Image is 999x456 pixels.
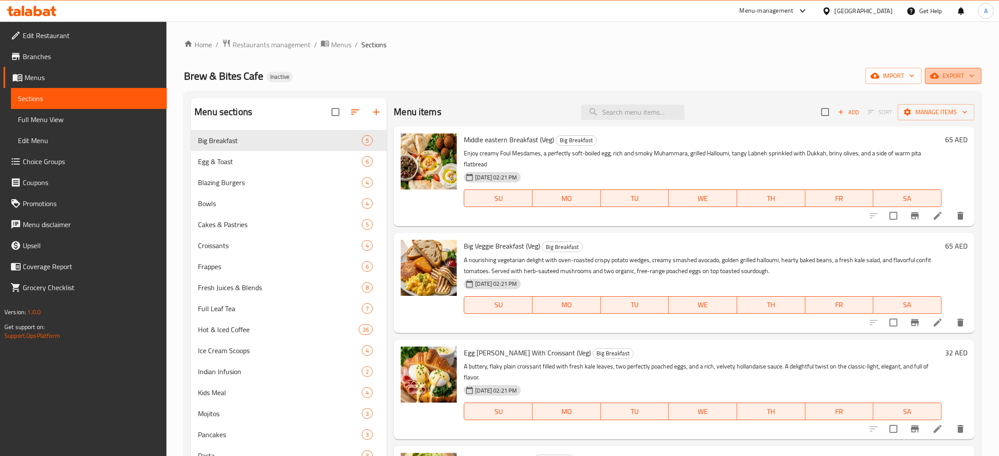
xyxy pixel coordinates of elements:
[267,72,293,82] div: Inactive
[877,405,938,418] span: SA
[198,408,362,419] span: Mojitos
[198,429,362,440] span: Pancakes
[267,73,293,81] span: Inactive
[737,403,805,420] button: TH
[362,135,373,146] div: items
[198,282,362,293] span: Fresh Juices & Blends
[741,192,802,205] span: TH
[873,403,942,420] button: SA
[834,105,862,119] span: Add item
[23,30,160,41] span: Edit Restaurant
[805,296,874,314] button: FR
[672,298,734,311] span: WE
[191,193,387,214] div: Bowls4
[198,387,362,398] span: Kids Meal
[464,296,533,314] button: SU
[198,156,362,167] span: Egg & Toast
[362,347,372,355] span: 4
[362,345,373,356] div: items
[401,240,457,296] img: Big Veggie Breakfast (Veg)
[362,179,372,187] span: 4
[194,105,252,119] h2: Menu sections
[362,366,373,377] div: items
[198,345,362,356] div: Ice Cream Scoops
[809,192,870,205] span: FR
[361,39,386,50] span: Sections
[198,366,362,377] div: Indian Infusion
[873,296,942,314] button: SA
[464,239,540,253] span: Big Veggie Breakfast (Veg)
[321,39,351,50] a: Menus
[604,298,666,311] span: TU
[362,156,373,167] div: items
[884,420,903,438] span: Select to update
[198,324,359,335] span: Hot & Iced Coffee
[4,214,167,235] a: Menu disclaimer
[191,214,387,235] div: Cakes & Pastries5
[198,261,362,272] div: Frappes
[468,405,529,418] span: SU
[593,348,633,358] span: Big Breakfast
[536,298,597,311] span: MO
[464,403,533,420] button: SU
[669,189,737,207] button: WE
[741,298,802,311] span: TH
[362,389,372,397] span: 4
[468,192,529,205] span: SU
[198,219,362,230] div: Cakes & Pastries
[362,303,373,314] div: items
[877,298,938,311] span: SA
[472,173,520,182] span: [DATE] 02:21 PM
[362,408,373,419] div: items
[4,67,167,88] a: Menus
[4,172,167,193] a: Coupons
[542,242,582,252] span: Big Breakfast
[23,282,160,293] span: Grocery Checklist
[472,280,520,288] span: [DATE] 02:21 PM
[737,296,805,314] button: TH
[362,137,372,145] span: 5
[23,219,160,230] span: Menu disclaimer
[222,39,311,50] a: Restaurants management
[362,282,373,293] div: items
[533,296,601,314] button: MO
[191,172,387,193] div: Blazing Burgers4
[904,205,925,226] button: Branch-specific-item
[536,192,597,205] span: MO
[4,151,167,172] a: Choice Groups
[672,192,734,205] span: WE
[25,72,160,83] span: Menus
[464,361,942,383] p: A buttery, flaky plain croissant filled with fresh kale leaves, two perfectly poached eggs, and a...
[184,39,981,50] nav: breadcrumb
[191,151,387,172] div: Egg & Toast6
[669,403,737,420] button: WE
[805,189,874,207] button: FR
[536,405,597,418] span: MO
[359,326,372,334] span: 26
[556,135,597,145] span: Big Breakfast
[362,431,372,439] span: 3
[898,104,974,120] button: Manage items
[862,105,898,119] span: Select section first
[834,105,862,119] button: Add
[27,306,41,318] span: 1.0.0
[601,189,669,207] button: TU
[464,133,554,146] span: Middle eastern Breakfast (Veg)
[18,135,160,146] span: Edit Menu
[533,403,601,420] button: MO
[191,277,387,298] div: Fresh Juices & Blends8
[198,177,362,188] span: Blazing Burgers
[198,135,362,146] div: Big Breakfast
[884,313,903,332] span: Select to update
[314,39,317,50] li: /
[4,277,167,298] a: Grocery Checklist
[932,317,943,328] a: Edit menu item
[23,261,160,272] span: Coverage Report
[198,198,362,209] div: Bowls
[198,240,362,251] div: Croissants
[362,261,373,272] div: items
